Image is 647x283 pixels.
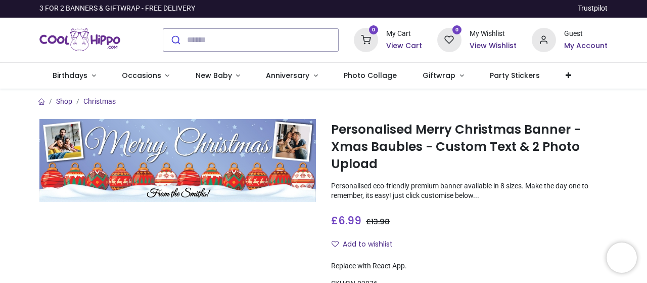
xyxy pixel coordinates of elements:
a: Logo of Cool Hippo [39,26,120,54]
span: 6.99 [338,213,361,228]
a: Trustpilot [578,4,608,14]
div: My Cart [386,29,422,39]
span: Anniversary [266,70,309,80]
i: Add to wishlist [332,240,339,248]
a: View Wishlist [470,41,517,51]
span: £ [331,213,361,228]
a: Anniversary [253,63,331,89]
p: Personalised eco-friendly premium banner available in 8 sizes. Make the day one to remember, its ... [331,181,608,201]
sup: 0 [452,25,462,35]
img: Cool Hippo [39,26,120,54]
a: 0 [354,35,378,43]
span: Party Stickers [490,70,540,80]
iframe: Brevo live chat [607,242,637,273]
div: Replace with React App. [331,261,608,271]
span: Photo Collage [344,70,397,80]
span: Giftwrap [423,70,455,80]
button: Add to wishlistAdd to wishlist [331,236,401,253]
span: 13.98 [371,217,390,227]
a: Shop [56,97,72,105]
div: Guest [564,29,608,39]
button: Submit [163,29,187,51]
a: 0 [437,35,461,43]
img: Personalised Merry Christmas Banner - Xmas Baubles - Custom Text & 2 Photo Upload [39,119,316,202]
a: View Cart [386,41,422,51]
a: Christmas [83,97,116,105]
h1: Personalised Merry Christmas Banner - Xmas Baubles - Custom Text & 2 Photo Upload [331,121,608,173]
div: 3 FOR 2 BANNERS & GIFTWRAP - FREE DELIVERY [39,4,195,14]
a: My Account [564,41,608,51]
a: New Baby [182,63,253,89]
a: Birthdays [39,63,109,89]
span: £ [366,217,390,227]
span: New Baby [196,70,232,80]
span: Birthdays [53,70,87,80]
sup: 0 [369,25,379,35]
a: Occasions [109,63,182,89]
div: My Wishlist [470,29,517,39]
a: Giftwrap [410,63,477,89]
span: Occasions [122,70,161,80]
